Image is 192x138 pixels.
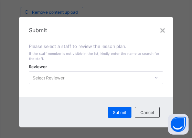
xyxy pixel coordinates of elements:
[29,44,126,49] span: Please select a staff to review the lesson plan.
[33,71,64,84] div: Select Reviewer
[29,51,159,61] span: If the staff member is not visible in the list, kindly enter the name to search for the staff.
[168,114,189,135] button: Open asap
[159,24,166,36] div: ×
[29,27,163,34] span: Submit
[140,110,154,115] span: Cancel
[29,64,47,69] span: Reviewer
[113,110,126,115] span: Submit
